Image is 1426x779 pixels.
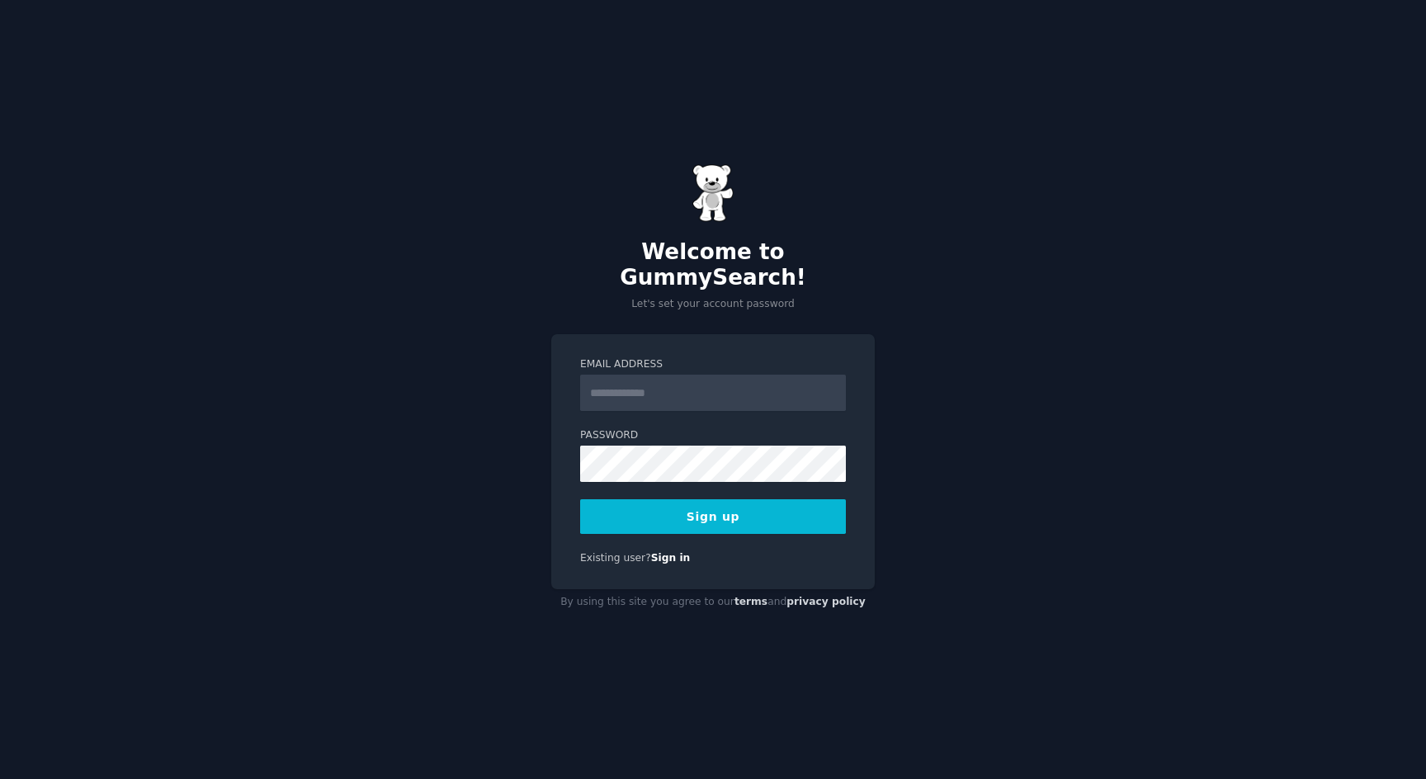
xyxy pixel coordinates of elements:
[580,499,846,534] button: Sign up
[551,239,875,291] h2: Welcome to GummySearch!
[551,589,875,616] div: By using this site you agree to our and
[651,552,691,564] a: Sign in
[786,596,866,607] a: privacy policy
[580,552,651,564] span: Existing user?
[551,297,875,312] p: Let's set your account password
[734,596,767,607] a: terms
[580,428,846,443] label: Password
[692,164,734,222] img: Gummy Bear
[580,357,846,372] label: Email Address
